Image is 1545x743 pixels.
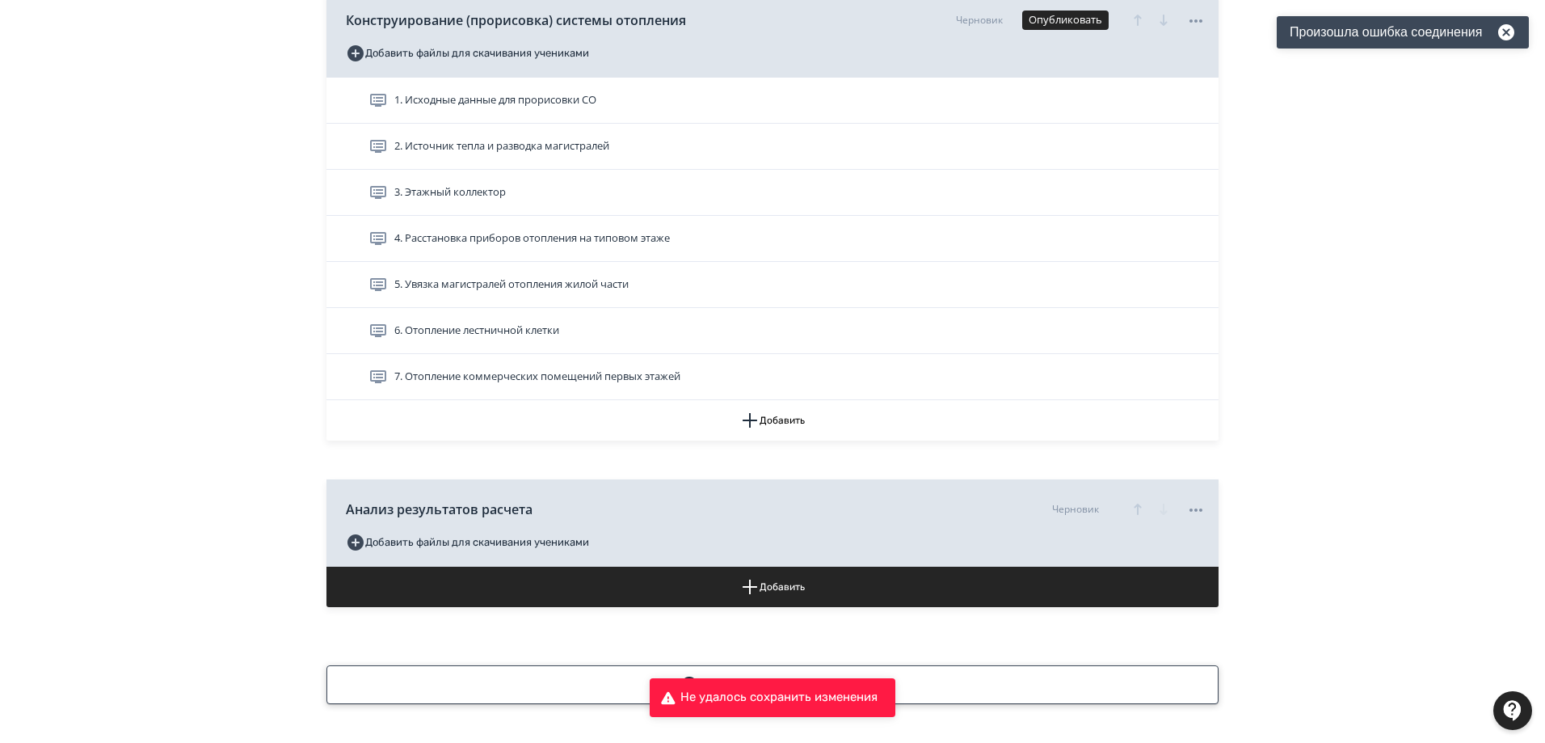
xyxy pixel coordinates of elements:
[680,690,879,706] div: Не удалось сохранить изменения
[1022,11,1109,30] button: Опубликовать
[346,500,533,519] span: Анализ результатов расчета
[394,323,559,339] span: 6. Отопление лестничной клетки
[1277,16,1529,49] div: Произошла ошибка соединения
[326,170,1219,216] div: 3. Этажный коллектор
[326,262,1219,308] div: 5. Увязка магистралей отопления жилой части
[394,369,680,385] span: 7. Отопление коммерческих помещений первых этажей
[394,92,596,108] span: 1. Исходные данные для прорисовки СО
[326,354,1219,400] div: 7. Отопление коммерческих помещений первых этажей
[346,40,589,66] button: Добавить файлы для скачивания учениками
[394,277,629,293] span: 5. Увязка магистралей отопления жилой части
[394,138,609,154] span: 2. Источник тепла и разводка магистралей
[326,567,1219,607] button: Добавить
[1052,502,1099,517] div: Черновик
[394,184,506,201] span: 3. Этажный коллектор
[394,230,670,247] span: 4. Расстановка приборов отопления на типовом этаже
[346,530,589,555] button: Добавить файлы для скачивания учениками
[326,124,1219,170] div: 2. Источник тепла и разводка магистралей
[326,308,1219,354] div: 6. Отопление лестничной клетки
[326,400,1219,441] button: Добавить
[346,11,686,30] span: Конструирование (прорисовка) системы отопления
[956,13,1003,27] div: Черновик
[326,78,1219,124] div: 1. Исходные данные для прорисовки СО
[326,665,1219,704] button: Добавить новый раздел
[326,216,1219,262] div: 4. Расстановка приборов отопления на типовом этаже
